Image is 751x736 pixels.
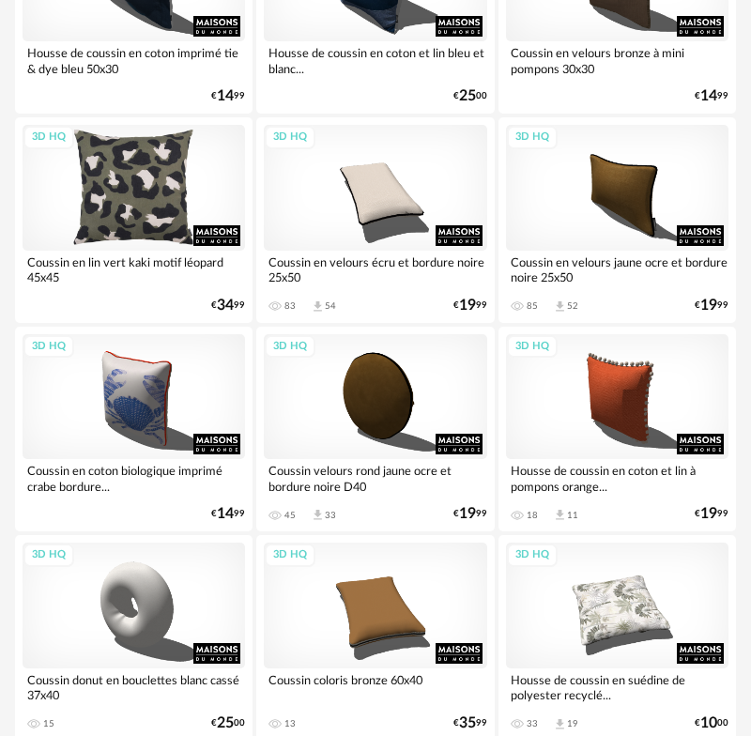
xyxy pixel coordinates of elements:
a: 3D HQ Housse de coussin en coton et lin à pompons orange... 18 Download icon 11 €1999 [498,327,736,531]
a: 3D HQ Coussin en coton biologique imprimé crabe bordure... €1499 [15,327,253,531]
span: Download icon [553,508,567,522]
div: € 00 [453,90,487,102]
div: 52 [567,300,578,312]
div: € 00 [695,717,728,729]
div: Housse de coussin en coton et lin à pompons orange... [506,459,728,497]
div: Coussin velours rond jaune ocre et bordure noire D40 [264,459,486,497]
div: Coussin donut en bouclettes blanc cassé 37x40 [23,668,245,706]
span: 19 [459,508,476,520]
span: 35 [459,717,476,729]
span: 19 [700,508,717,520]
div: 3D HQ [23,335,74,359]
div: 83 [284,300,296,312]
div: Coussin en velours bronze à mini pompons 30x30 [506,41,728,79]
div: 3D HQ [507,544,558,567]
a: 3D HQ Coussin en velours écru et bordure noire 25x50 83 Download icon 54 €1999 [256,117,494,322]
span: Download icon [311,299,325,314]
div: 3D HQ [265,335,315,359]
div: 45 [284,510,296,521]
div: € 99 [695,299,728,312]
div: Coussin coloris bronze 60x40 [264,668,486,706]
div: Coussin en velours jaune ocre et bordure noire 25x50 [506,251,728,288]
div: € 99 [453,508,487,520]
div: Coussin en lin vert kaki motif léopard 45x45 [23,251,245,288]
div: 33 [527,718,538,729]
div: € 99 [695,90,728,102]
div: Coussin en coton biologique imprimé crabe bordure... [23,459,245,497]
div: € 99 [211,90,245,102]
div: 54 [325,300,336,312]
div: 33 [325,510,336,521]
span: 14 [700,90,717,102]
div: Housse de coussin en suédine de polyester recyclé... [506,668,728,706]
div: € 99 [695,508,728,520]
div: € 00 [211,717,245,729]
div: 3D HQ [265,544,315,567]
div: 85 [527,300,538,312]
a: 3D HQ Coussin velours rond jaune ocre et bordure noire D40 45 Download icon 33 €1999 [256,327,494,531]
div: € 99 [211,299,245,312]
div: 11 [567,510,578,521]
div: € 99 [453,299,487,312]
div: Housse de coussin en coton imprimé tie & dye bleu 50x30 [23,41,245,79]
span: 25 [459,90,476,102]
div: 3D HQ [507,335,558,359]
div: € 99 [453,717,487,729]
span: 34 [217,299,234,312]
span: Download icon [553,717,567,731]
span: 10 [700,717,717,729]
div: 19 [567,718,578,729]
a: 3D HQ Coussin en lin vert kaki motif léopard 45x45 €3499 [15,117,253,322]
div: 3D HQ [23,126,74,149]
div: 3D HQ [507,126,558,149]
span: 19 [459,299,476,312]
div: Housse de coussin en coton et lin bleu et blanc... [264,41,486,79]
div: 18 [527,510,538,521]
span: 14 [217,508,234,520]
div: € 99 [211,508,245,520]
div: 13 [284,718,296,729]
div: 15 [43,718,54,729]
span: Download icon [311,508,325,522]
div: Coussin en velours écru et bordure noire 25x50 [264,251,486,288]
span: 25 [217,717,234,729]
div: 3D HQ [23,544,74,567]
span: Download icon [553,299,567,314]
div: 3D HQ [265,126,315,149]
span: 14 [217,90,234,102]
span: 19 [700,299,717,312]
a: 3D HQ Coussin en velours jaune ocre et bordure noire 25x50 85 Download icon 52 €1999 [498,117,736,322]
